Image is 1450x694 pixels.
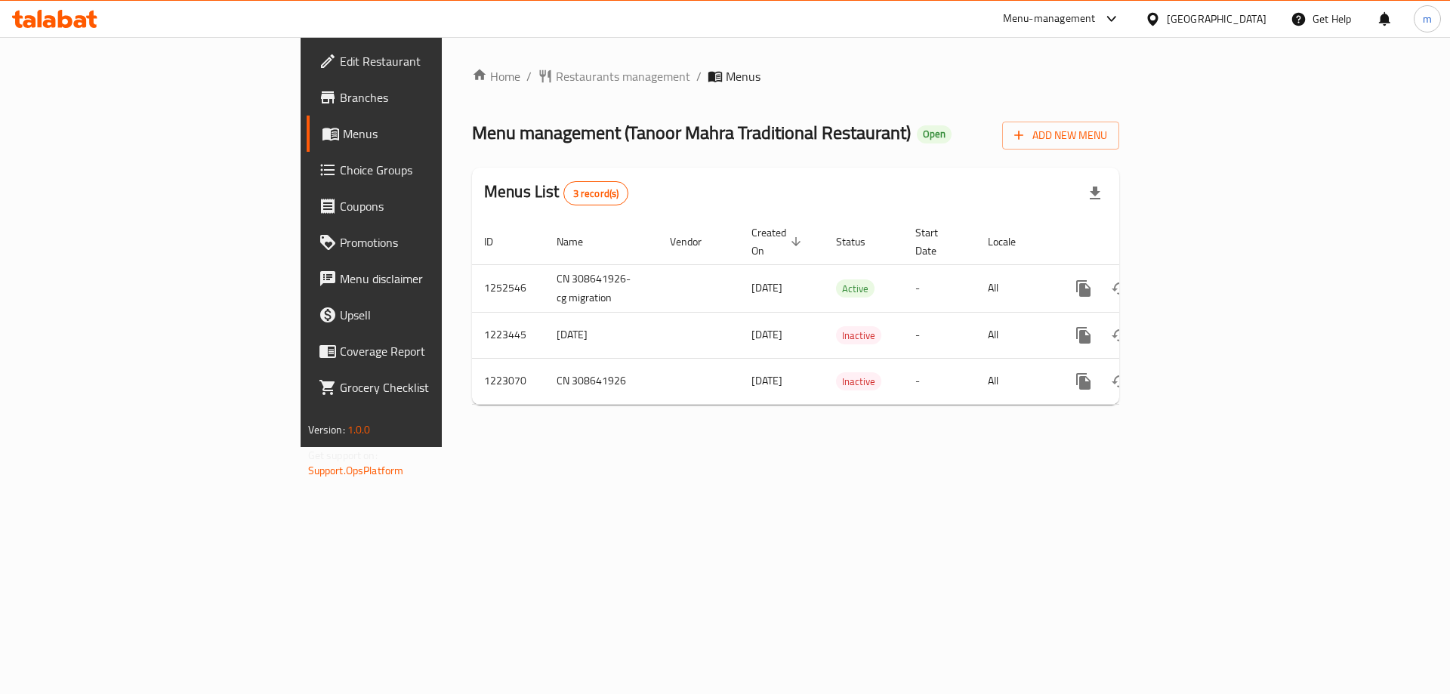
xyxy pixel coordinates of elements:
[903,358,976,404] td: -
[340,52,531,70] span: Edit Restaurant
[545,264,658,312] td: CN 308641926-cg migration
[976,264,1054,312] td: All
[307,297,543,333] a: Upsell
[307,152,543,188] a: Choice Groups
[472,116,911,150] span: Menu management ( Tanoor Mahra Traditional Restaurant )
[726,67,760,85] span: Menus
[976,312,1054,358] td: All
[976,358,1054,404] td: All
[340,342,531,360] span: Coverage Report
[1066,270,1102,307] button: more
[307,261,543,297] a: Menu disclaimer
[1054,219,1223,265] th: Actions
[917,125,952,143] div: Open
[836,326,881,344] div: Inactive
[340,378,531,396] span: Grocery Checklist
[836,280,875,298] span: Active
[988,233,1035,251] span: Locale
[836,279,875,298] div: Active
[308,446,378,465] span: Get support on:
[545,312,658,358] td: [DATE]
[836,373,881,390] span: Inactive
[340,197,531,215] span: Coupons
[472,219,1223,405] table: enhanced table
[836,327,881,344] span: Inactive
[1102,270,1138,307] button: Change Status
[1077,175,1113,211] div: Export file
[556,67,690,85] span: Restaurants management
[340,270,531,288] span: Menu disclaimer
[545,358,658,404] td: CN 308641926
[564,187,628,201] span: 3 record(s)
[751,371,782,390] span: [DATE]
[308,461,404,480] a: Support.OpsPlatform
[307,224,543,261] a: Promotions
[563,181,629,205] div: Total records count
[307,43,543,79] a: Edit Restaurant
[538,67,690,85] a: Restaurants management
[1102,363,1138,399] button: Change Status
[1066,317,1102,353] button: more
[1167,11,1266,27] div: [GEOGRAPHIC_DATA]
[1014,126,1107,145] span: Add New Menu
[915,224,958,260] span: Start Date
[307,116,543,152] a: Menus
[903,312,976,358] td: -
[472,67,1119,85] nav: breadcrumb
[307,188,543,224] a: Coupons
[903,264,976,312] td: -
[917,128,952,140] span: Open
[751,325,782,344] span: [DATE]
[307,333,543,369] a: Coverage Report
[1102,317,1138,353] button: Change Status
[484,180,628,205] h2: Menus List
[836,233,885,251] span: Status
[340,88,531,106] span: Branches
[557,233,603,251] span: Name
[1066,363,1102,399] button: more
[1002,122,1119,150] button: Add New Menu
[308,420,345,440] span: Version:
[343,125,531,143] span: Menus
[751,224,806,260] span: Created On
[347,420,371,440] span: 1.0.0
[307,369,543,406] a: Grocery Checklist
[340,161,531,179] span: Choice Groups
[836,372,881,390] div: Inactive
[751,278,782,298] span: [DATE]
[484,233,513,251] span: ID
[1423,11,1432,27] span: m
[1003,10,1096,28] div: Menu-management
[340,306,531,324] span: Upsell
[340,233,531,251] span: Promotions
[670,233,721,251] span: Vendor
[696,67,702,85] li: /
[307,79,543,116] a: Branches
